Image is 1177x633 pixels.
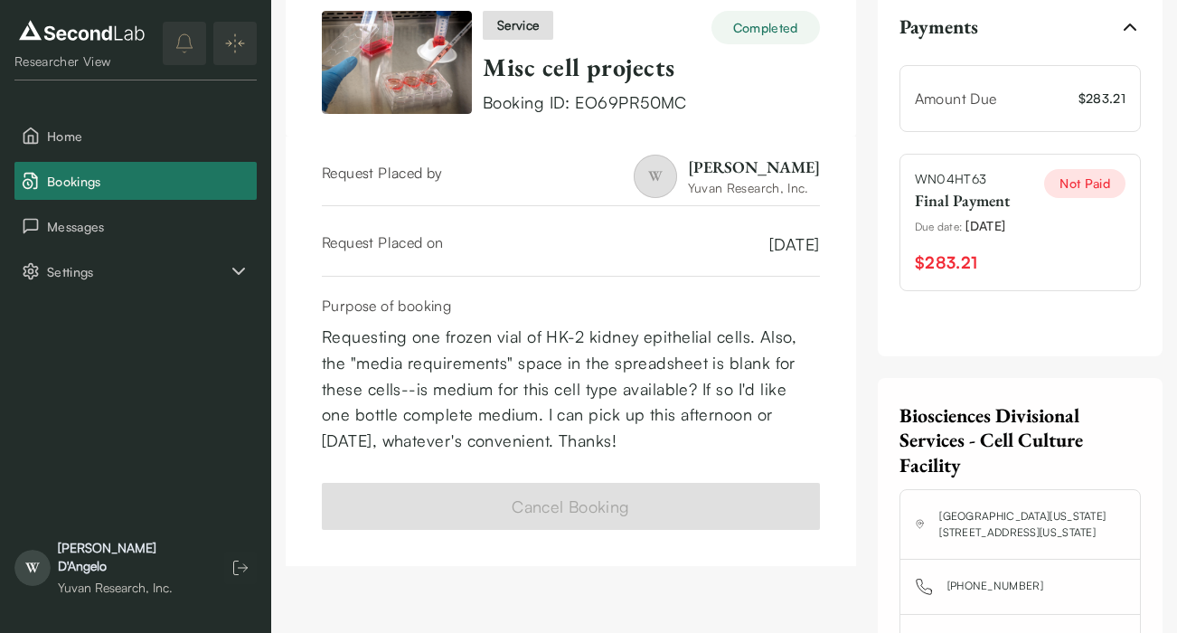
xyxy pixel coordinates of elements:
span: $283.21 [915,250,978,276]
button: Log out [224,552,257,584]
div: Misc cell projects [483,52,820,83]
div: Not Paid [1044,169,1125,198]
a: [GEOGRAPHIC_DATA][US_STATE][STREET_ADDRESS][US_STATE] [939,508,1125,541]
div: Final Payment [915,188,1010,213]
button: Settings [14,252,257,290]
div: Purpose of booking [322,295,820,316]
span: W [634,155,677,198]
span: EO69PR50MC [575,92,687,112]
div: Request Placed on [322,231,444,258]
div: Booking ID: [483,90,820,115]
button: Expand/Collapse sidebar [213,22,257,65]
span: WN04HT63 [915,169,1010,188]
span: Bookings [47,172,250,191]
div: [PERSON_NAME] [688,156,820,178]
span: W [14,550,51,586]
a: View item [322,11,472,115]
span: Due date : [915,219,963,235]
span: [DATE] [769,231,820,258]
div: Yuvan Research, Inc. [58,579,206,597]
a: W[PERSON_NAME]Yuvan Research, Inc. [634,155,820,198]
div: Researcher View [14,52,149,71]
button: Payments [899,4,1141,51]
span: Biosciences Divisional Services - Cell Culture Facility [899,402,1083,478]
div: Completed [711,11,820,44]
a: [PHONE_NUMBER] [947,578,1043,596]
button: notifications [163,22,206,65]
div: Yuvan Research, Inc. [688,178,820,197]
span: [DATE] [965,216,1005,235]
div: Payments [899,51,1141,327]
div: Requesting one frozen vial of HK-2 kidney epithelial cells. Also, the "media requirements" space ... [322,324,820,454]
span: Messages [47,217,250,236]
span: Settings [47,262,228,281]
img: Misc cell projects [322,11,472,114]
button: Messages [14,207,257,245]
div: Request Placed by [322,162,443,198]
span: Amount Due [915,90,997,108]
button: Bookings [14,162,257,200]
span: Payments [899,14,978,40]
a: Misc cell projects [483,51,675,83]
img: logo [14,16,149,45]
span: Home [47,127,250,146]
div: Settings sub items [14,252,257,290]
span: $ 283.21 [1078,89,1125,108]
div: [PERSON_NAME] D'Angelo [58,539,206,575]
div: service [483,11,553,40]
button: Home [14,117,257,155]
